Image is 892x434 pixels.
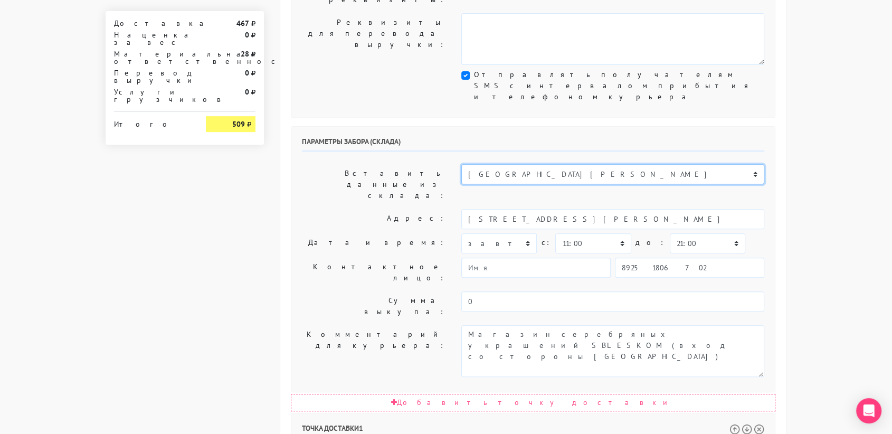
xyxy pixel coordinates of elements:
input: Телефон [615,258,764,278]
strong: 28 [241,49,249,59]
h6: Параметры забора (склада) [302,137,764,152]
div: Материальная ответственность [106,50,198,65]
label: Контактное лицо: [294,258,453,287]
label: Комментарий для курьера: [294,325,453,377]
label: Дата и время: [294,233,453,253]
strong: 509 [232,119,245,129]
label: Адрес: [294,209,453,229]
label: Отправлять получателям SMS с интервалом прибытия и телефоном курьера [474,69,764,102]
div: Услуги грузчиков [106,88,198,103]
label: c: [541,233,551,252]
strong: 0 [245,87,249,97]
div: Итого [114,116,190,128]
div: Наценка за вес [106,31,198,46]
div: Доставка [106,20,198,27]
div: Перевод выручки [106,69,198,84]
div: Open Intercom Messenger [856,398,881,423]
input: Имя [461,258,611,278]
label: Сумма выкупа: [294,291,453,321]
label: до: [635,233,666,252]
strong: 0 [245,68,249,78]
strong: 0 [245,30,249,40]
span: 1 [359,423,363,433]
label: Реквизиты для перевода выручки: [294,13,453,65]
div: Добавить точку доставки [291,394,775,411]
strong: 467 [236,18,249,28]
label: Вставить данные из склада: [294,164,453,205]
